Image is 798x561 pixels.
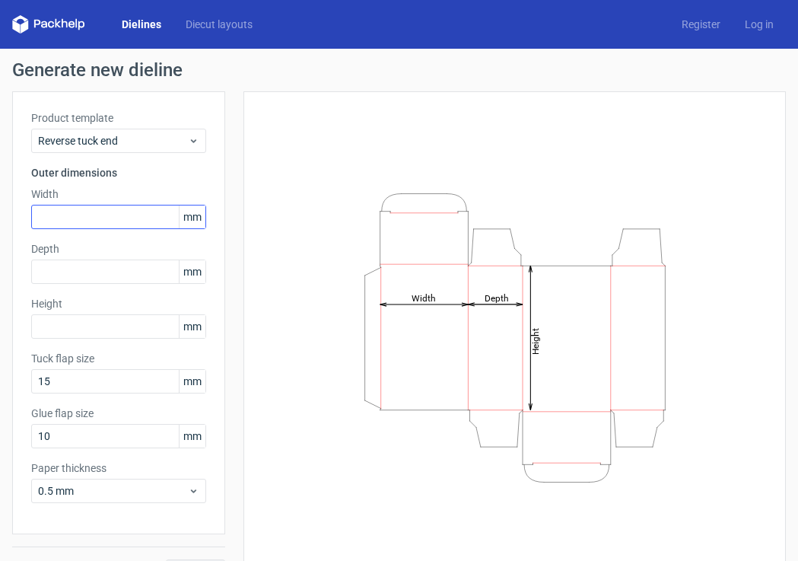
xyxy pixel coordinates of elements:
a: Diecut layouts [173,17,265,32]
label: Glue flap size [31,406,206,421]
span: Reverse tuck end [38,133,188,148]
span: mm [179,206,205,228]
label: Width [31,186,206,202]
a: Dielines [110,17,173,32]
span: mm [179,260,205,283]
h3: Outer dimensions [31,165,206,180]
tspan: Width [411,292,435,303]
span: mm [179,425,205,448]
label: Paper thickness [31,461,206,476]
tspan: Height [529,327,540,354]
label: Product template [31,110,206,126]
span: mm [179,315,205,338]
a: Log in [733,17,786,32]
label: Tuck flap size [31,351,206,366]
span: 0.5 mm [38,483,188,499]
span: mm [179,370,205,393]
a: Register [669,17,733,32]
tspan: Depth [484,292,508,303]
label: Height [31,296,206,311]
h1: Generate new dieline [12,61,786,79]
label: Depth [31,241,206,257]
